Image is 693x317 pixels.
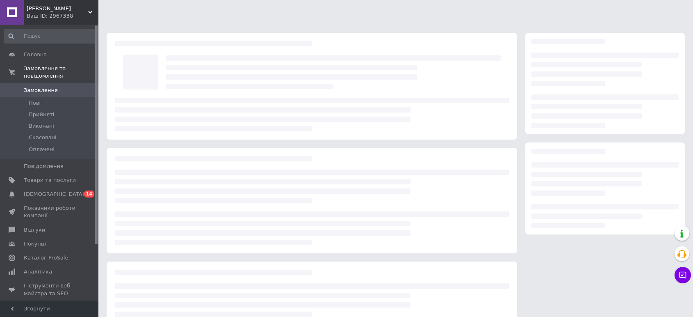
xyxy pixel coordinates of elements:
[675,267,691,283] button: Чат з покупцем
[24,65,98,80] span: Замовлення та повідомлення
[27,12,98,20] div: Ваш ID: 2967338
[27,5,88,12] span: ЮВЕЛЬЄ - Jewelier
[24,51,47,58] span: Головна
[29,134,57,141] span: Скасовані
[24,240,46,248] span: Покупці
[24,163,64,170] span: Повідомлення
[84,191,94,198] span: 14
[24,226,45,234] span: Відгуки
[24,254,68,262] span: Каталог ProSale
[24,177,76,184] span: Товари та послуги
[29,99,41,107] span: Нові
[24,87,58,94] span: Замовлення
[29,111,54,118] span: Прийняті
[24,282,76,297] span: Інструменти веб-майстра та SEO
[29,146,55,153] span: Оплачені
[24,191,84,198] span: [DEMOGRAPHIC_DATA]
[24,268,52,276] span: Аналітика
[29,122,54,130] span: Виконані
[4,29,96,44] input: Пошук
[24,204,76,219] span: Показники роботи компанії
